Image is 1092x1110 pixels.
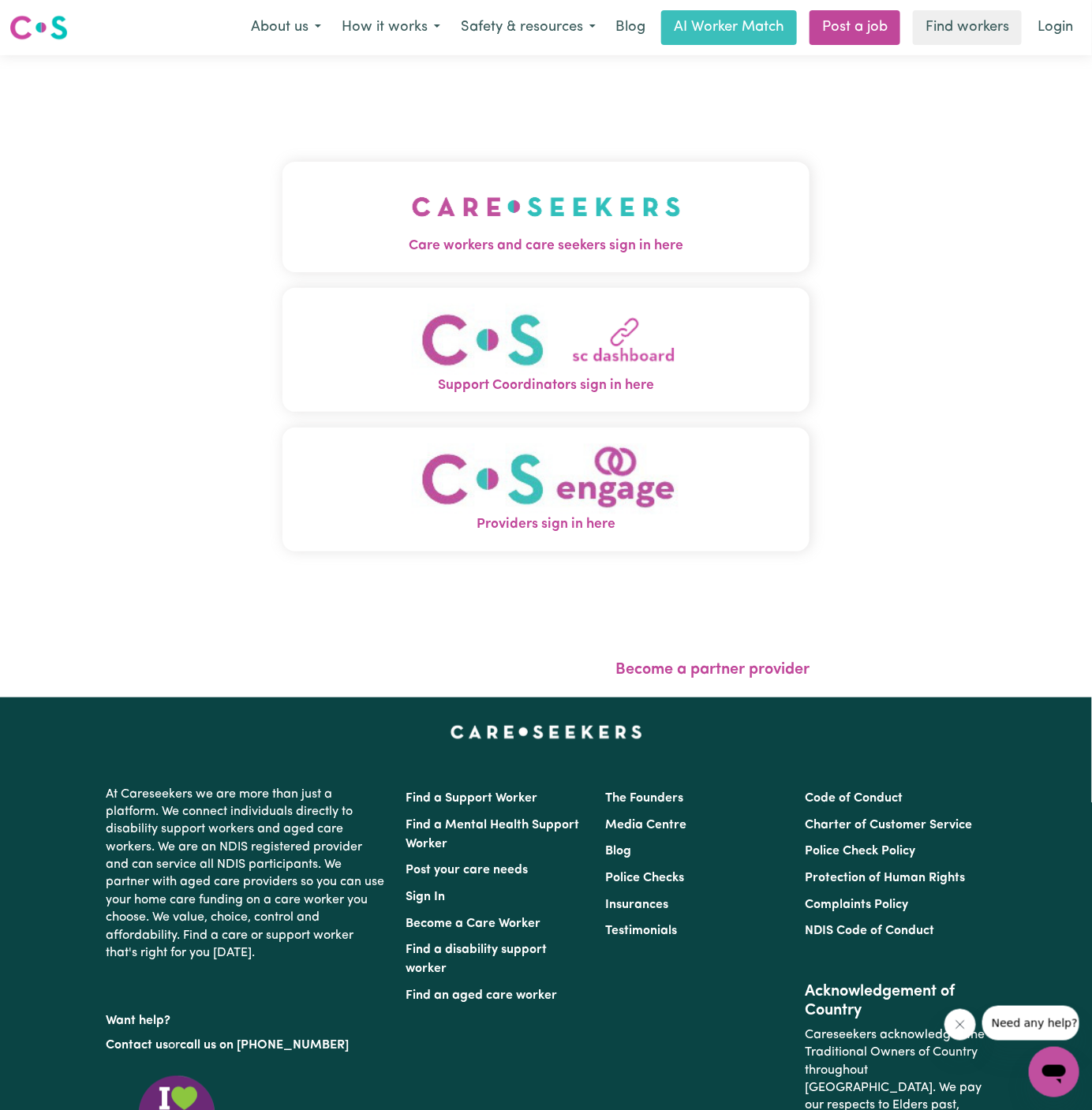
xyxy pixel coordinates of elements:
[1029,1047,1079,1097] iframe: Button to launch messaging window
[605,925,677,937] a: Testimonials
[406,944,547,975] a: Find a disability support worker
[605,819,686,832] a: Media Centre
[241,11,331,44] button: About us
[661,10,797,45] a: AI Worker Match
[806,899,909,911] a: Complaints Policy
[605,845,631,858] a: Blog
[406,792,537,805] a: Find a Support Worker
[451,11,606,44] button: Safety & resources
[982,1006,1079,1041] iframe: Message from company
[9,13,68,42] img: Careseekers logo
[106,779,387,969] p: At Careseekers we are more than just a platform. We connect individuals directly to disability su...
[605,899,668,911] a: Insurances
[406,918,540,930] a: Become a Care Worker
[806,819,973,832] a: Charter of Customer Service
[806,925,935,937] a: NDIS Code of Conduct
[106,1030,387,1060] p: or
[605,792,683,805] a: The Founders
[180,1039,349,1052] a: call us on [PHONE_NUMBER]
[406,864,528,876] a: Post your care needs
[406,819,579,850] a: Find a Mental Health Support Worker
[451,726,642,738] a: Careseekers home page
[806,872,966,884] a: Protection of Human Rights
[106,1039,168,1052] a: Contact us
[282,236,810,256] span: Care workers and care seekers sign in here
[282,514,810,535] span: Providers sign in here
[944,1009,976,1041] iframe: Close message
[282,162,810,272] button: Care workers and care seekers sign in here
[282,376,810,396] span: Support Coordinators sign in here
[282,428,810,551] button: Providers sign in here
[331,11,451,44] button: How it works
[1028,10,1083,45] a: Login
[615,662,810,678] a: Become a partner provider
[9,9,68,46] a: Careseekers logo
[810,10,900,45] a: Post a job
[605,872,684,884] a: Police Checks
[913,10,1022,45] a: Find workers
[806,792,903,805] a: Code of Conduct
[282,288,810,412] button: Support Coordinators sign in here
[606,10,655,45] a: Blog
[106,1006,387,1030] p: Want help?
[806,982,986,1020] h2: Acknowledgement of Country
[406,891,445,903] a: Sign In
[806,845,916,858] a: Police Check Policy
[406,989,557,1002] a: Find an aged care worker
